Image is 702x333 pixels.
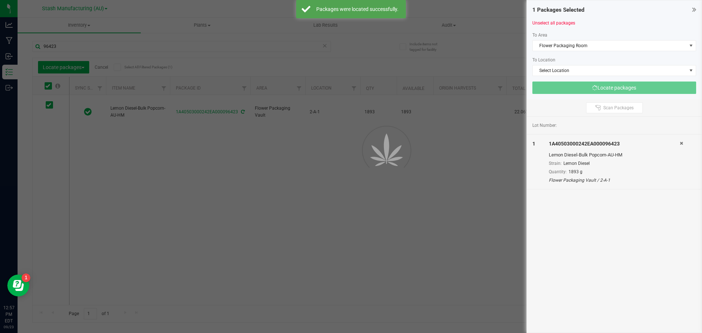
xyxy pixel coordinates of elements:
iframe: Resource center unread badge [22,273,30,282]
div: Flower Packaging Vault / 2-A-1 [549,177,680,183]
span: To Location [532,57,555,63]
span: Scan Packages [603,105,634,111]
span: Lemon Diesel [563,161,590,166]
span: Quantity: [549,169,567,174]
span: 1893 g [569,169,582,174]
div: 1A40503000242EA000096423 [549,140,680,148]
button: Scan Packages [586,102,643,113]
div: Packages were located successfully. [314,5,400,13]
a: Unselect all packages [532,20,575,26]
span: Select Location [533,65,687,76]
button: Locate packages [532,82,696,94]
span: To Area [532,33,547,38]
span: Strain: [549,161,562,166]
span: 1 [532,141,535,147]
span: Flower Packaging Room [533,41,687,51]
span: Lot Number: [532,122,557,129]
iframe: Resource center [7,275,29,296]
div: Lemon Diesel-Bulk Popcorn-AU-HM [549,151,680,159]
